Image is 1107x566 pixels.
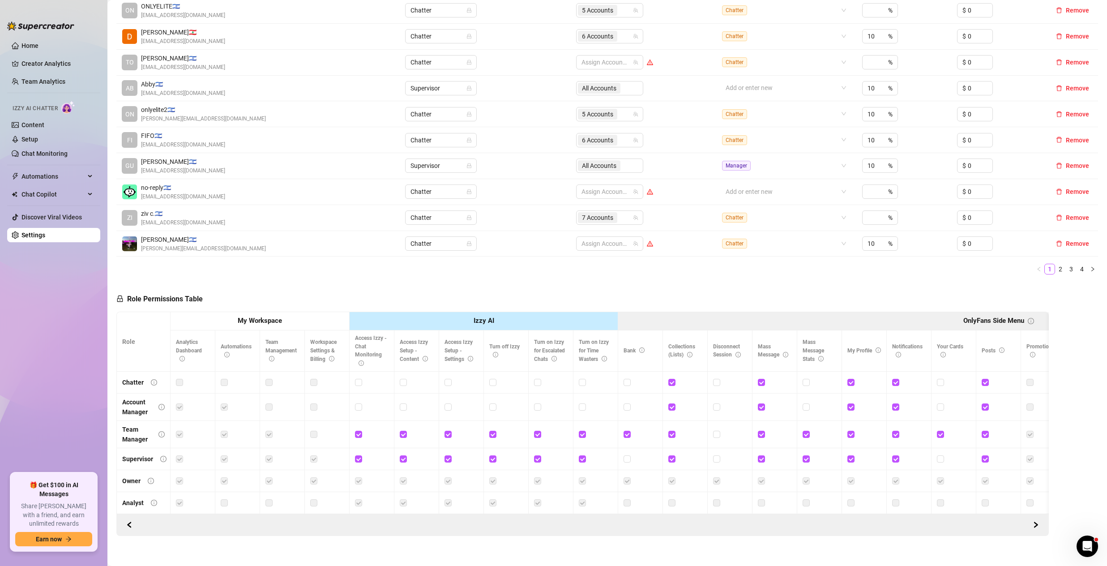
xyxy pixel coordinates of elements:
[176,339,202,362] span: Analytics Dashboard
[1052,5,1093,16] button: Remove
[410,159,471,172] span: Supervisor
[633,241,638,246] span: team
[7,21,74,30] img: logo-BBDzfeDw.svg
[141,183,225,193] span: no-reply 🇮🇱
[122,454,153,464] div: Supervisor
[633,34,638,39] span: team
[1026,343,1055,358] span: Promotions
[578,212,617,223] span: 7 Accounts
[141,209,225,219] span: ziv c. 🇮🇱
[847,347,881,354] span: My Profile
[633,215,638,220] span: team
[310,339,337,362] span: Workspace Settings & Billing
[122,29,137,44] img: Dana Roz
[1066,33,1089,40] span: Remove
[466,189,472,194] span: lock
[15,502,92,528] span: Share [PERSON_NAME] with a friend, and earn unlimited rewards
[141,131,225,141] span: FIFO 🇮🇱
[1087,264,1098,274] button: right
[65,536,72,542] span: arrow-right
[1055,264,1066,274] li: 2
[534,339,565,362] span: Turn on Izzy for Escalated Chats
[445,339,473,362] span: Access Izzy Setup - Settings
[21,78,65,85] a: Team Analytics
[265,339,297,362] span: Team Management
[722,135,747,145] span: Chatter
[21,136,38,143] a: Setup
[36,536,62,543] span: Earn now
[722,31,747,41] span: Chatter
[1052,109,1093,120] button: Remove
[13,104,58,113] span: Izzy AI Chatter
[1066,137,1089,144] span: Remove
[722,213,747,223] span: Chatter
[474,317,494,325] strong: Izzy AI
[803,339,824,362] span: Mass Message Stats
[937,343,963,358] span: Your Cards
[687,352,692,357] span: info-circle
[21,232,45,239] a: Settings
[758,343,788,358] span: Mass Message
[141,235,266,244] span: [PERSON_NAME] 🇮🇱
[578,31,617,42] span: 6 Accounts
[12,191,17,197] img: Chat Copilot
[410,4,471,17] span: Chatter
[466,34,472,39] span: lock
[1036,266,1042,272] span: left
[892,343,923,358] span: Notifications
[633,189,638,194] span: team
[722,161,751,171] span: Manager
[582,135,613,145] span: 6 Accounts
[126,83,134,93] span: AB
[141,219,225,227] span: [EMAIL_ADDRESS][DOMAIN_NAME]
[1090,266,1095,272] span: right
[876,347,881,353] span: info-circle
[722,57,747,67] span: Chatter
[818,356,824,361] span: info-circle
[125,161,134,171] span: GU
[1045,264,1055,274] a: 1
[122,476,141,486] div: Owner
[963,317,1024,325] strong: OnlyFans Side Menu
[141,63,225,72] span: [EMAIL_ADDRESS][DOMAIN_NAME]
[647,240,653,247] span: warning
[61,101,75,114] img: AI Chatter
[1052,135,1093,146] button: Remove
[896,352,901,357] span: info-circle
[122,184,137,199] img: no-reply
[1056,33,1062,39] span: delete
[15,481,92,498] span: 🎁 Get $100 in AI Messages
[1066,7,1089,14] span: Remove
[468,356,473,361] span: info-circle
[1056,85,1062,91] span: delete
[21,121,44,129] a: Content
[1056,214,1062,221] span: delete
[127,135,132,145] span: FI
[1034,264,1044,274] li: Previous Page
[633,137,638,143] span: team
[982,347,1004,354] span: Posts
[141,244,266,253] span: [PERSON_NAME][EMAIL_ADDRESS][DOMAIN_NAME]
[122,498,144,508] div: Analyst
[582,213,613,223] span: 7 Accounts
[1052,83,1093,94] button: Remove
[122,397,151,417] div: Account Manager
[122,518,137,532] button: Scroll Forward
[582,109,613,119] span: 5 Accounts
[493,352,498,357] span: info-circle
[1056,240,1062,247] span: delete
[141,79,225,89] span: Abby 🇮🇱
[1029,518,1043,532] button: Scroll Backward
[141,53,225,63] span: [PERSON_NAME] 🇮🇱
[1034,264,1044,274] button: left
[1056,111,1062,117] span: delete
[21,187,85,202] span: Chat Copilot
[126,522,132,528] span: left
[639,347,645,353] span: info-circle
[735,352,741,357] span: info-circle
[116,294,203,304] h5: Role Permissions Table
[141,89,225,98] span: [EMAIL_ADDRESS][DOMAIN_NAME]
[1030,352,1035,357] span: info-circle
[602,356,607,361] span: info-circle
[1028,318,1034,324] span: info-circle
